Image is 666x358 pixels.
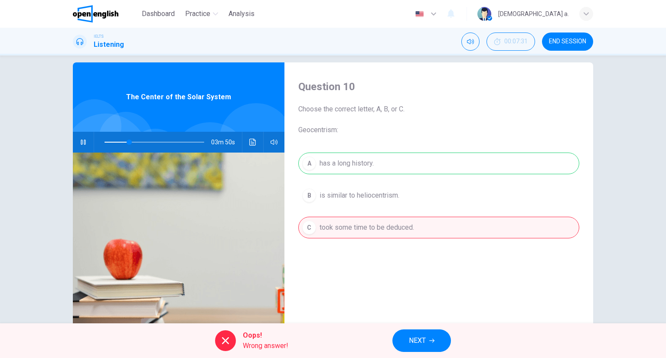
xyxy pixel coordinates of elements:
span: 00:07:31 [504,38,528,45]
button: END SESSION [542,33,593,51]
span: Practice [185,9,210,19]
button: Practice [182,6,222,22]
button: NEXT [392,329,451,352]
span: NEXT [409,335,426,347]
span: Analysis [229,9,255,19]
span: Oops! [243,330,288,341]
span: END SESSION [549,38,586,45]
h1: Listening [94,39,124,50]
button: Click to see the audio transcription [246,132,260,153]
h4: Question 10 [298,80,579,94]
button: 00:07:31 [486,33,535,51]
a: OpenEnglish logo [73,5,138,23]
span: The Center of the Solar System [126,92,231,102]
div: [DEMOGRAPHIC_DATA] a. [498,9,569,19]
span: Choose the correct letter, A, B, or C. Geocentrism: [298,104,579,135]
div: Mute [461,33,480,51]
img: OpenEnglish logo [73,5,118,23]
span: 03m 50s [211,132,242,153]
img: en [414,11,425,17]
button: Analysis [225,6,258,22]
span: IELTS [94,33,104,39]
img: Profile picture [477,7,491,21]
div: Hide [486,33,535,51]
span: Dashboard [142,9,175,19]
button: Dashboard [138,6,178,22]
span: Wrong answer! [243,341,288,351]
